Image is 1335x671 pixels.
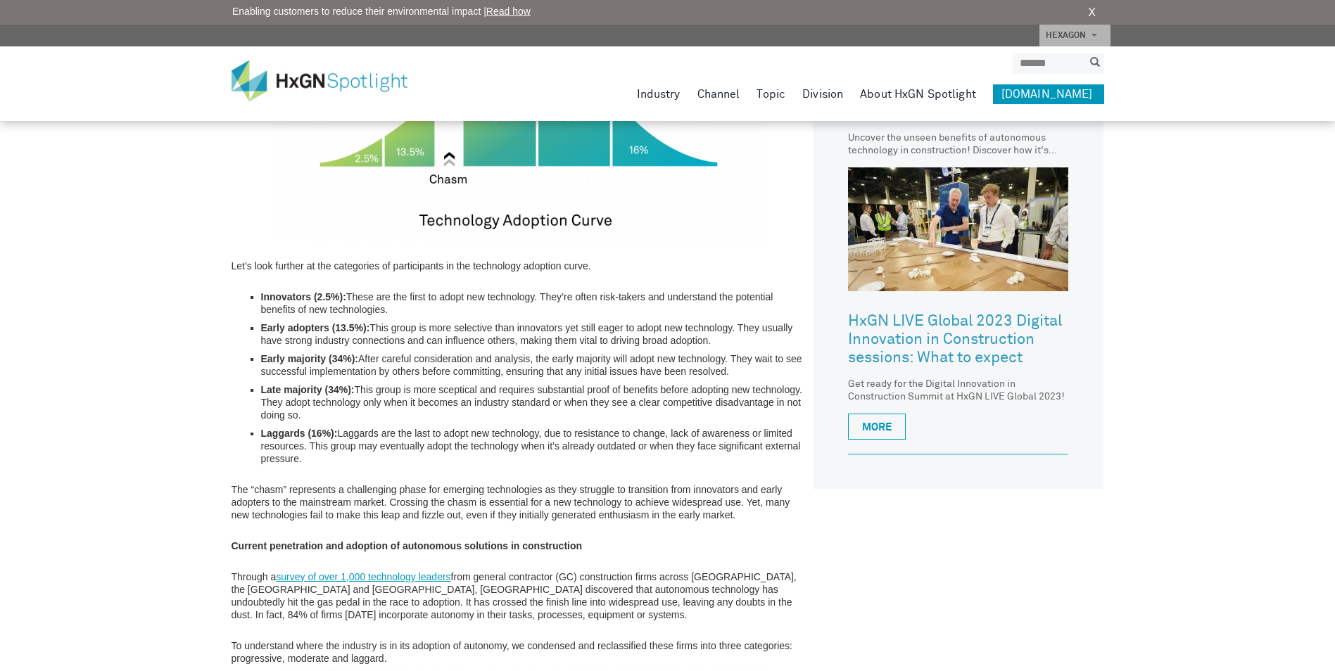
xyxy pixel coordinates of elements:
[848,167,1068,291] img: HxGN LIVE Global 2023 Digital Innovation in Construction sessions: What to expect
[232,483,806,521] p: The “chasm” represents a challenging phase for emerging technologies as they struggle to transiti...
[802,84,843,104] a: Division
[261,353,359,364] strong: Early majority (34%):
[848,132,1068,157] div: Uncover the unseen benefits of autonomous technology in construction! Discover how it's shaping s...
[261,321,806,347] li: This group is more selective than innovators yet still eager to adopt new technology. They usuall...
[697,84,740,104] a: Channel
[486,6,531,17] a: Read how
[848,378,1068,403] div: Get ready for the Digital Innovation in Construction Summit at HxGN LIVE Global 2023!
[261,383,806,421] li: This group is more sceptical and requires substantial proof of benefits before adopting new techn...
[261,427,806,465] li: Laggards are the last to adopt new technology, due to resistance to change, lack of awareness or ...
[261,290,806,316] li: These are the first to adopt new technology. They’re often risk-takers and understand the potenti...
[1039,25,1111,46] a: HEXAGON
[261,352,806,378] li: After careful consideration and analysis, the early majority will adopt new technology. They wait...
[261,322,370,333] strong: Early adopters (13.5%):
[232,260,806,272] p: Let’s look further at the categories of participants in the technology adoption curve.
[276,571,450,582] a: survey of over 1,000 technology leaders
[860,84,976,104] a: About HxGN Spotlight
[637,84,681,104] a: Industry
[1088,4,1096,21] a: X
[232,540,583,551] strong: Current penetration and adoption of autonomous solutions in construction
[261,428,338,439] strong: Laggards (16%):
[232,60,429,101] img: HxGN Spotlight
[261,384,355,395] strong: Late majority (34%):
[261,291,346,302] strong: Innovators (2.5%):
[848,414,906,440] a: More
[232,570,806,621] p: Through a from general contractor (GC) construction firms across [GEOGRAPHIC_DATA], the [GEOGRAPH...
[757,84,785,104] a: Topic
[993,84,1104,104] a: [DOMAIN_NAME]
[848,302,1068,378] a: HxGN LIVE Global 2023 Digital Innovation in Construction sessions: What to expect
[232,4,531,19] span: Enabling customers to reduce their environmental impact |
